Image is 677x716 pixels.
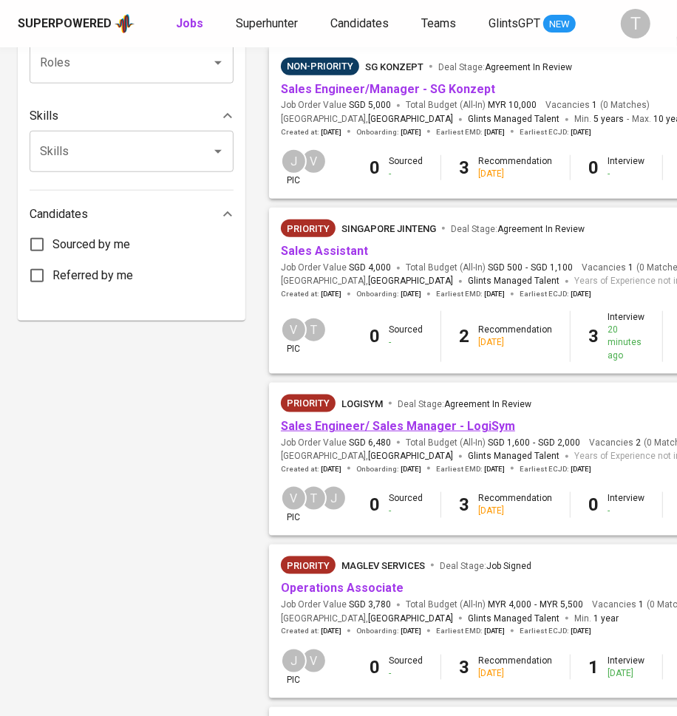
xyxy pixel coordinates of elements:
div: pic [281,317,307,355]
a: Sales Assistant [281,244,368,258]
span: Deal Stage : [440,561,531,571]
div: [DATE] [478,667,552,680]
div: New Job received from Demand Team [281,395,336,412]
div: V [281,485,307,511]
span: [GEOGRAPHIC_DATA] , [281,612,453,627]
span: Earliest ECJD : [520,626,591,636]
span: SGD 1,600 [488,437,530,449]
div: J [281,648,307,674]
b: Jobs [176,16,203,30]
a: Operations Associate [281,581,404,595]
span: Superhunter [236,16,298,30]
span: Created at : [281,464,341,474]
span: Created at : [281,626,341,636]
div: [DATE] [478,505,552,517]
span: Referred by me [52,267,133,284]
b: 0 [370,157,380,178]
span: Created at : [281,127,341,137]
span: [GEOGRAPHIC_DATA] , [281,449,453,464]
span: MYR 4,000 [488,599,531,611]
img: app logo [115,13,135,35]
div: pic [281,149,307,187]
div: J [281,149,307,174]
b: 3 [588,326,599,347]
span: [DATE] [401,289,421,299]
span: Job Order Value [281,262,391,274]
span: LogiSYM [341,398,383,409]
span: MYR 5,500 [540,599,583,611]
div: Interview [608,155,644,180]
span: Deal Stage : [438,62,572,72]
span: - [533,437,535,449]
div: V [281,317,307,343]
div: T [621,9,650,38]
span: [GEOGRAPHIC_DATA] , [281,112,453,127]
span: Earliest EMD : [436,626,505,636]
span: Glints Managed Talent [468,613,559,624]
span: Onboarding : [356,464,421,474]
div: New Job received from Demand Team [281,556,336,574]
span: 1 [626,262,633,274]
div: Recommendation [478,655,552,680]
div: New Job received from Demand Team [281,219,336,237]
span: [GEOGRAPHIC_DATA] [368,274,453,289]
span: Agreement In Review [497,224,585,234]
b: 1 [588,657,599,678]
span: SGD 3,780 [349,599,391,611]
span: Onboarding : [356,626,421,636]
span: [GEOGRAPHIC_DATA] , [281,274,453,289]
div: pic [281,648,307,686]
span: [DATE] [484,127,505,137]
b: 0 [370,494,380,515]
span: Earliest EMD : [436,289,505,299]
div: J [321,485,347,511]
span: [GEOGRAPHIC_DATA] [368,112,453,127]
a: Superhunter [236,15,301,33]
a: GlintsGPT NEW [489,15,576,33]
span: 1 year [593,613,619,624]
div: T [301,485,327,511]
div: - [608,168,644,180]
span: Priority [281,559,336,573]
span: - [534,599,537,611]
div: Interview [608,492,644,517]
span: [DATE] [321,626,341,636]
div: - [389,168,423,180]
span: Job Signed [486,561,531,571]
span: Glints Managed Talent [468,276,559,286]
span: [GEOGRAPHIC_DATA] [368,612,453,627]
a: Teams [421,15,459,33]
span: [DATE] [571,127,591,137]
div: 20 minutes ago [608,324,644,361]
span: Total Budget (All-In) [406,599,583,611]
span: Earliest EMD : [436,127,505,137]
span: Priority [281,396,336,411]
div: - [389,505,423,517]
div: Recommendation [478,492,552,517]
div: [DATE] [478,336,552,349]
span: Min. [574,114,624,124]
a: Candidates [330,15,392,33]
div: Interview [608,655,644,680]
span: [DATE] [401,464,421,474]
span: SGD 500 [488,262,523,274]
b: 0 [588,494,599,515]
span: Glints Managed Talent [468,451,559,461]
span: [DATE] [321,289,341,299]
div: Sourced [389,324,423,349]
span: Onboarding : [356,127,421,137]
a: Superpoweredapp logo [18,13,135,35]
div: [DATE] [478,168,552,180]
span: Agreement In Review [485,62,572,72]
div: V [301,648,327,674]
a: Sales Engineer/Manager - SG Konzept [281,82,495,96]
div: Superpowered [18,16,112,33]
div: Skills [30,101,234,131]
span: SGD 1,100 [531,262,573,274]
span: [DATE] [571,626,591,636]
span: GlintsGPT [489,16,540,30]
span: Earliest ECJD : [520,289,591,299]
span: Earliest EMD : [436,464,505,474]
span: Min. [574,613,619,624]
span: 1 [590,99,597,112]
